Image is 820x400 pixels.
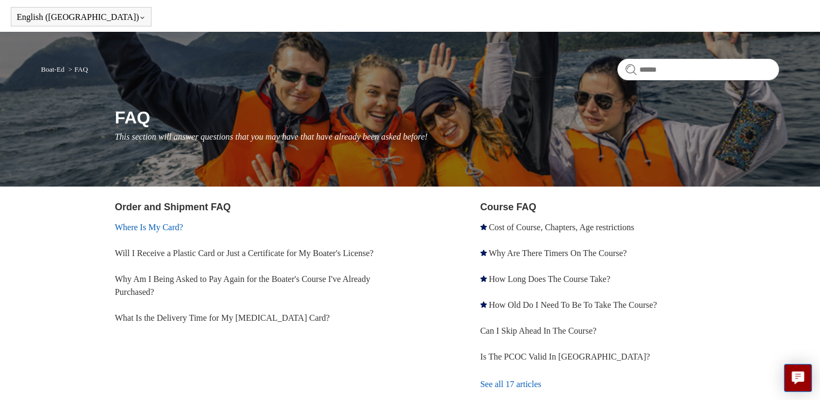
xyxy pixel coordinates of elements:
[480,352,650,361] a: Is The PCOC Valid In [GEOGRAPHIC_DATA]?
[489,274,610,284] a: How Long Does The Course Take?
[488,249,626,258] a: Why Are There Timers On The Course?
[115,313,330,322] a: What Is the Delivery Time for My [MEDICAL_DATA] Card?
[480,370,779,399] a: See all 17 articles
[115,105,779,130] h1: FAQ
[115,202,231,212] a: Order and Shipment FAQ
[480,275,487,282] svg: Promoted article
[66,65,88,73] li: FAQ
[480,250,487,256] svg: Promoted article
[489,223,635,232] a: Cost of Course, Chapters, Age restrictions
[115,249,374,258] a: Will I Receive a Plastic Card or Just a Certificate for My Boater's License?
[617,59,779,80] input: Search
[115,223,183,232] a: Where Is My Card?
[41,65,64,73] a: Boat-Ed
[115,130,779,143] p: This section will answer questions that you may have that have already been asked before!
[489,300,657,309] a: How Old Do I Need To Be To Take The Course?
[115,274,370,296] a: Why Am I Being Asked to Pay Again for the Boater's Course I've Already Purchased?
[41,65,66,73] li: Boat-Ed
[480,301,487,308] svg: Promoted article
[480,202,536,212] a: Course FAQ
[480,224,487,230] svg: Promoted article
[784,364,812,392] button: Live chat
[17,12,146,22] button: English ([GEOGRAPHIC_DATA])
[480,326,597,335] a: Can I Skip Ahead In The Course?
